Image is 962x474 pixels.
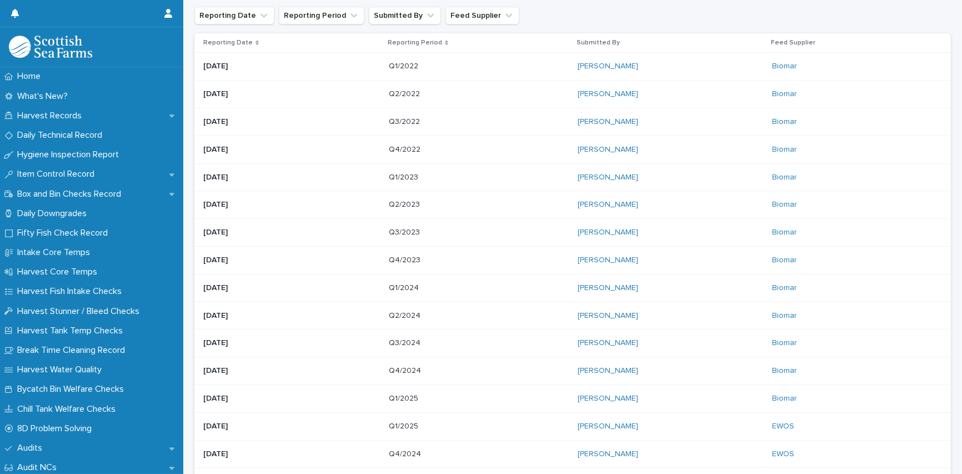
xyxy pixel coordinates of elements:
tr: [DATE]Q3/2022Q3/2022 [PERSON_NAME] Biomar [194,108,951,136]
a: [PERSON_NAME] [578,228,638,237]
p: Home [13,71,49,82]
a: Biomar [772,228,797,237]
p: Q3/2022 [389,115,422,127]
tr: [DATE]Q2/2023Q2/2023 [PERSON_NAME] Biomar [194,191,951,219]
p: Q4/2023 [389,253,423,265]
tr: [DATE]Q4/2022Q4/2022 [PERSON_NAME] Biomar [194,136,951,163]
p: Q2/2022 [389,87,422,99]
p: Harvest Records [13,111,91,121]
p: Reporting Period [388,37,442,49]
p: Break Time Cleaning Record [13,345,134,356]
a: [PERSON_NAME] [578,89,638,99]
p: [DATE] [203,422,380,431]
button: Reporting Date [194,7,274,24]
p: [DATE] [203,366,380,376]
p: [DATE] [203,256,380,265]
p: [DATE] [203,145,380,154]
p: Bycatch Bin Welfare Checks [13,384,133,395]
p: [DATE] [203,450,380,459]
button: Submitted By [369,7,441,24]
button: Feed Supplier [445,7,519,24]
p: Harvest Tank Temp Checks [13,326,132,336]
a: Biomar [772,200,797,209]
a: [PERSON_NAME] [578,338,638,348]
p: Audit NCs [13,462,66,473]
tr: [DATE]Q4/2023Q4/2023 [PERSON_NAME] Biomar [194,246,951,274]
p: [DATE] [203,89,380,99]
p: Q2/2023 [389,198,422,209]
a: Biomar [772,256,797,265]
a: Biomar [772,117,797,127]
a: EWOS [772,450,794,459]
tr: [DATE]Q1/2023Q1/2023 [PERSON_NAME] Biomar [194,163,951,191]
p: Q3/2024 [389,336,423,348]
p: [DATE] [203,117,380,127]
a: EWOS [772,422,794,431]
p: Reporting Date [203,37,253,49]
p: [DATE] [203,338,380,348]
p: Q3/2023 [389,226,422,237]
a: [PERSON_NAME] [578,256,638,265]
tr: [DATE]Q2/2022Q2/2022 [PERSON_NAME] Biomar [194,81,951,108]
button: Reporting Period [279,7,364,24]
a: [PERSON_NAME] [578,394,638,403]
p: Q1/2025 [389,420,420,431]
p: [DATE] [203,62,380,71]
p: Q1/2023 [389,171,420,182]
tr: [DATE]Q4/2024Q4/2024 [PERSON_NAME] EWOS [194,440,951,468]
p: Harvest Core Temps [13,267,106,277]
p: Audits [13,443,51,453]
a: Biomar [772,311,797,321]
tr: [DATE]Q1/2025Q1/2025 [PERSON_NAME] Biomar [194,385,951,412]
p: Fifty Fish Check Record [13,228,117,238]
a: Biomar [772,338,797,348]
p: [DATE] [203,173,380,182]
a: Biomar [772,89,797,99]
a: Biomar [772,394,797,403]
p: Hygiene Inspection Report [13,149,128,160]
img: mMrefqRFQpe26GRNOUkG [9,36,92,58]
a: [PERSON_NAME] [578,173,638,182]
a: [PERSON_NAME] [578,283,638,293]
p: Q2/2024 [389,309,423,321]
p: Harvest Water Quality [13,365,111,375]
tr: [DATE]Q1/2025Q1/2025 [PERSON_NAME] EWOS [194,412,951,440]
p: Item Control Record [13,169,103,179]
tr: [DATE]Q4/2024Q4/2024 [PERSON_NAME] Biomar [194,357,951,385]
p: Harvest Stunner / Bleed Checks [13,306,148,317]
tr: [DATE]Q2/2024Q2/2024 [PERSON_NAME] Biomar [194,302,951,330]
p: [DATE] [203,311,380,321]
p: Q1/2024 [389,281,421,293]
p: Q1/2022 [389,59,420,71]
p: [DATE] [203,394,380,403]
a: [PERSON_NAME] [578,450,638,459]
tr: [DATE]Q3/2024Q3/2024 [PERSON_NAME] Biomar [194,330,951,357]
p: Daily Downgrades [13,208,96,219]
p: Q4/2024 [389,364,423,376]
p: Submitted By [577,37,620,49]
a: [PERSON_NAME] [578,62,638,71]
p: Daily Technical Record [13,130,111,141]
a: Biomar [772,283,797,293]
p: Intake Core Temps [13,247,99,258]
a: Biomar [772,173,797,182]
p: 8D Problem Solving [13,423,101,434]
p: Q4/2022 [389,143,423,154]
tr: [DATE]Q3/2023Q3/2023 [PERSON_NAME] Biomar [194,219,951,247]
p: Harvest Fish Intake Checks [13,286,131,297]
p: Chill Tank Welfare Checks [13,404,124,415]
a: [PERSON_NAME] [578,311,638,321]
a: [PERSON_NAME] [578,117,638,127]
p: Q1/2025 [389,392,420,403]
p: [DATE] [203,283,380,293]
p: [DATE] [203,228,380,237]
tr: [DATE]Q1/2024Q1/2024 [PERSON_NAME] Biomar [194,274,951,302]
p: Box and Bin Checks Record [13,189,130,199]
a: Biomar [772,145,797,154]
a: Biomar [772,366,797,376]
tr: [DATE]Q1/2022Q1/2022 [PERSON_NAME] Biomar [194,53,951,81]
a: [PERSON_NAME] [578,422,638,431]
a: [PERSON_NAME] [578,145,638,154]
a: [PERSON_NAME] [578,366,638,376]
a: Biomar [772,62,797,71]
